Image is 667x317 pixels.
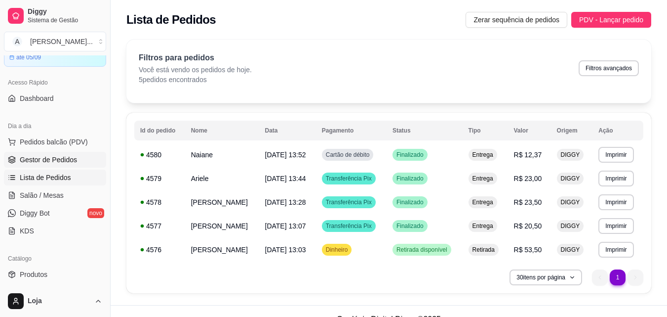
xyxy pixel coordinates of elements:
span: DIGGY [559,222,582,230]
span: Transferência Pix [324,175,374,182]
th: Data [259,121,316,140]
span: Finalizado [394,198,426,206]
span: Transferência Pix [324,222,374,230]
p: 5 pedidos encontrados [139,75,252,85]
span: Loja [28,297,90,306]
span: DIGGY [559,151,582,159]
a: KDS [4,223,106,239]
div: Acesso Rápido [4,75,106,91]
span: R$ 53,50 [514,246,542,254]
span: Lista de Pedidos [20,173,71,182]
span: Entrega [471,151,495,159]
span: Gestor de Pedidos [20,155,77,165]
button: Zerar sequência de pedidos [466,12,567,28]
button: Loja [4,289,106,313]
span: Entrega [471,198,495,206]
span: Dashboard [20,93,54,103]
span: [DATE] 13:03 [265,246,306,254]
nav: pagination navigation [587,265,648,290]
span: R$ 23,00 [514,175,542,182]
button: Imprimir [598,194,633,210]
th: Valor [508,121,551,140]
span: DIGGY [559,175,582,182]
span: Sistema de Gestão [28,16,102,24]
p: Filtros para pedidos [139,52,252,64]
span: Entrega [471,175,495,182]
span: [DATE] 13:52 [265,151,306,159]
div: [PERSON_NAME] ... [30,37,93,46]
th: Origem [551,121,593,140]
td: Naiane [185,143,259,167]
span: A [12,37,22,46]
button: Imprimir [598,147,633,163]
div: 4579 [140,174,179,183]
div: Dia a dia [4,118,106,134]
button: Imprimir [598,242,633,258]
th: Ação [592,121,643,140]
span: Produtos [20,270,47,279]
td: Ariele [185,167,259,190]
a: Dashboard [4,91,106,106]
th: Nome [185,121,259,140]
span: Dinheiro [324,246,350,254]
div: 4577 [140,221,179,231]
span: Finalizado [394,222,426,230]
span: Finalizado [394,175,426,182]
p: Você está vendo os pedidos de hoje. [139,65,252,75]
span: Finalizado [394,151,426,159]
th: Tipo [463,121,508,140]
button: PDV - Lançar pedido [571,12,651,28]
button: Select a team [4,32,106,51]
button: Imprimir [598,171,633,186]
button: Filtros avançados [579,60,639,76]
span: Diggy Bot [20,208,50,218]
span: R$ 12,37 [514,151,542,159]
div: Catálogo [4,251,106,267]
button: Imprimir [598,218,633,234]
button: Pedidos balcão (PDV) [4,134,106,150]
span: R$ 23,50 [514,198,542,206]
span: KDS [20,226,34,236]
div: 4578 [140,197,179,207]
article: até 05/09 [16,53,41,61]
span: Retirada [471,246,497,254]
li: pagination item 1 active [610,270,626,285]
td: [PERSON_NAME] [185,238,259,262]
span: Retirada disponível [394,246,449,254]
a: DiggySistema de Gestão [4,4,106,28]
a: Salão / Mesas [4,187,106,203]
td: [PERSON_NAME] [185,190,259,214]
span: Zerar sequência de pedidos [473,14,559,25]
a: Complementos [4,284,106,300]
span: DIGGY [559,246,582,254]
th: Status [387,121,463,140]
span: Cartão de débito [324,151,372,159]
span: Transferência Pix [324,198,374,206]
button: 30itens por página [510,270,582,285]
span: Entrega [471,222,495,230]
th: Pagamento [316,121,387,140]
th: Id do pedido [134,121,185,140]
span: [DATE] 13:44 [265,175,306,182]
a: Lista de Pedidos [4,170,106,185]
span: [DATE] 13:28 [265,198,306,206]
span: Diggy [28,7,102,16]
div: 4580 [140,150,179,160]
span: DIGGY [559,198,582,206]
span: [DATE] 13:07 [265,222,306,230]
div: 4576 [140,245,179,255]
span: Salão / Mesas [20,190,64,200]
h2: Lista de Pedidos [126,12,216,28]
a: Diggy Botnovo [4,205,106,221]
span: Pedidos balcão (PDV) [20,137,88,147]
td: [PERSON_NAME] [185,214,259,238]
a: Produtos [4,267,106,282]
span: PDV - Lançar pedido [579,14,643,25]
a: Gestor de Pedidos [4,152,106,168]
span: R$ 20,50 [514,222,542,230]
